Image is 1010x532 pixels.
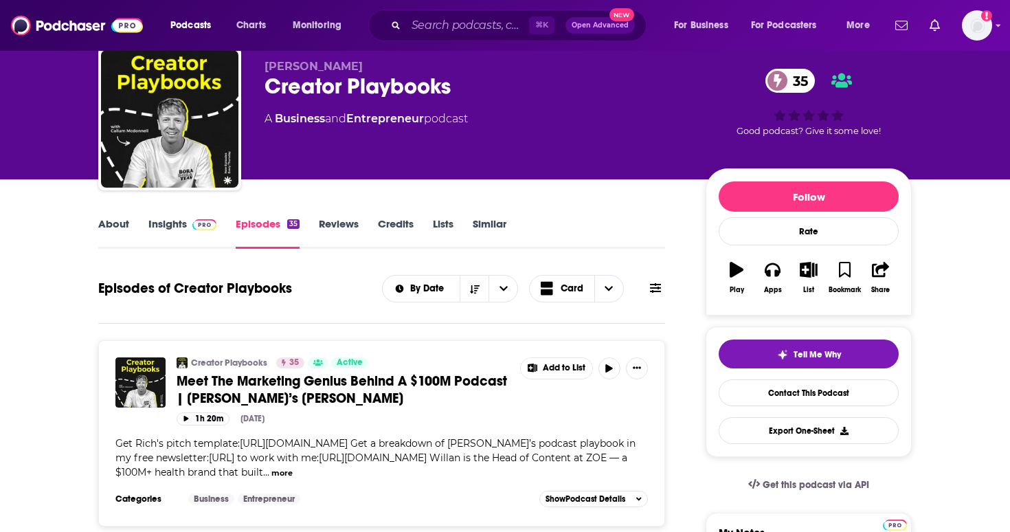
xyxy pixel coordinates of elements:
[188,494,234,505] a: Business
[883,520,907,531] img: Podchaser Pro
[238,494,300,505] a: Entrepreneur
[837,14,887,36] button: open menu
[529,16,554,34] span: ⌘ K
[473,217,506,249] a: Similar
[382,275,519,302] h2: Choose List sort
[846,16,870,35] span: More
[572,22,629,29] span: Open Advanced
[730,286,744,294] div: Play
[433,217,453,249] a: Lists
[626,357,648,379] button: Show More Button
[883,518,907,531] a: Pro website
[337,356,363,370] span: Active
[177,357,188,368] img: Creator Playbooks
[546,494,625,504] span: Show Podcast Details
[410,284,449,293] span: By Date
[751,16,817,35] span: For Podcasters
[742,14,837,36] button: open menu
[719,379,899,406] a: Contact This Podcast
[764,286,782,294] div: Apps
[276,357,304,368] a: 35
[962,10,992,41] img: User Profile
[489,276,517,302] button: open menu
[719,253,754,302] button: Play
[98,217,129,249] a: About
[192,219,216,230] img: Podchaser Pro
[803,286,814,294] div: List
[170,16,211,35] span: Podcasts
[777,349,788,360] img: tell me why sparkle
[737,126,881,136] span: Good podcast? Give it some love!
[148,217,216,249] a: InsightsPodchaser Pro
[191,357,267,368] a: Creator Playbooks
[565,17,635,34] button: Open AdvancedNew
[719,417,899,444] button: Export One-Sheet
[319,217,359,249] a: Reviews
[378,217,414,249] a: Credits
[236,217,300,249] a: Episodes35
[791,253,827,302] button: List
[561,284,583,293] span: Card
[981,10,992,21] svg: Add a profile image
[263,466,269,478] span: ...
[460,276,489,302] button: Sort Direction
[543,363,585,373] span: Add to List
[962,10,992,41] span: Logged in as redsetterpr
[794,349,841,360] span: Tell Me Why
[827,253,862,302] button: Bookmark
[706,60,912,145] div: 35Good podcast? Give it some love!
[924,14,945,37] a: Show notifications dropdown
[271,467,293,479] button: more
[240,414,265,423] div: [DATE]
[346,112,424,125] a: Entrepreneur
[11,12,143,38] img: Podchaser - Follow, Share and Rate Podcasts
[719,340,899,368] button: tell me why sparkleTell Me Why
[161,14,229,36] button: open menu
[754,253,790,302] button: Apps
[98,280,292,297] h1: Episodes of Creator Playbooks
[115,437,636,478] span: Get Rich's pitch template:[URL][DOMAIN_NAME] Get a breakdown of [PERSON_NAME]’s podcast playbook ...
[829,286,861,294] div: Bookmark
[664,14,745,36] button: open menu
[383,284,460,293] button: open menu
[115,357,166,408] img: Meet The Marketing Genius Behind A $100M Podcast | ZOE’s Rich Willan
[325,112,346,125] span: and
[871,286,890,294] div: Share
[539,491,648,507] button: ShowPodcast Details
[529,275,624,302] button: Choose View
[275,112,325,125] a: Business
[609,8,634,21] span: New
[674,16,728,35] span: For Business
[890,14,913,37] a: Show notifications dropdown
[763,479,869,491] span: Get this podcast via API
[177,373,507,407] span: Meet The Marketing Genius Behind A $100M Podcast | [PERSON_NAME]’s [PERSON_NAME]
[962,10,992,41] button: Show profile menu
[293,16,341,35] span: Monitoring
[381,10,660,41] div: Search podcasts, credits, & more...
[177,373,510,407] a: Meet The Marketing Genius Behind A $100M Podcast | [PERSON_NAME]’s [PERSON_NAME]
[283,14,359,36] button: open menu
[289,356,299,370] span: 35
[177,412,229,425] button: 1h 20m
[236,16,266,35] span: Charts
[719,181,899,212] button: Follow
[737,468,880,502] a: Get this podcast via API
[115,494,177,505] h3: Categories
[406,14,529,36] input: Search podcasts, credits, & more...
[101,50,238,188] img: Creator Playbooks
[227,14,274,36] a: Charts
[779,69,815,93] span: 35
[719,217,899,245] div: Rate
[287,219,300,229] div: 35
[765,69,815,93] a: 35
[863,253,899,302] button: Share
[331,357,368,368] a: Active
[521,358,592,379] button: Show More Button
[265,111,468,127] div: A podcast
[265,60,363,73] span: [PERSON_NAME]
